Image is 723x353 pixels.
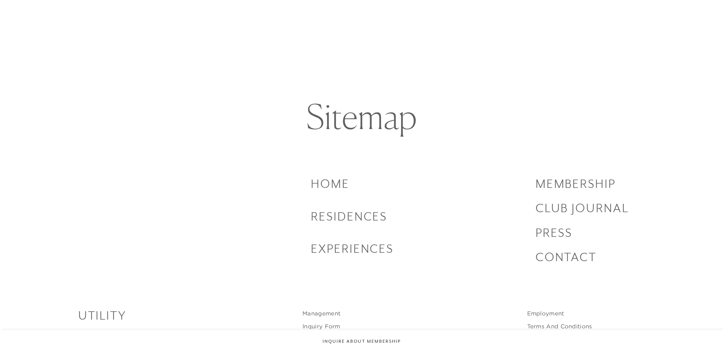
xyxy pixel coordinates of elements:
h3: Residences [311,208,535,225]
a: Residences [311,204,535,237]
a: Management [302,307,516,320]
h1: Sitemap [306,99,417,134]
h3: Experiences [311,240,535,257]
h3: Utility [78,307,291,324]
a: Home [311,172,535,204]
button: Open navigation [683,9,693,14]
h3: Home [311,175,535,192]
a: Experiences [311,236,535,269]
a: Inquiry Form [302,320,516,333]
